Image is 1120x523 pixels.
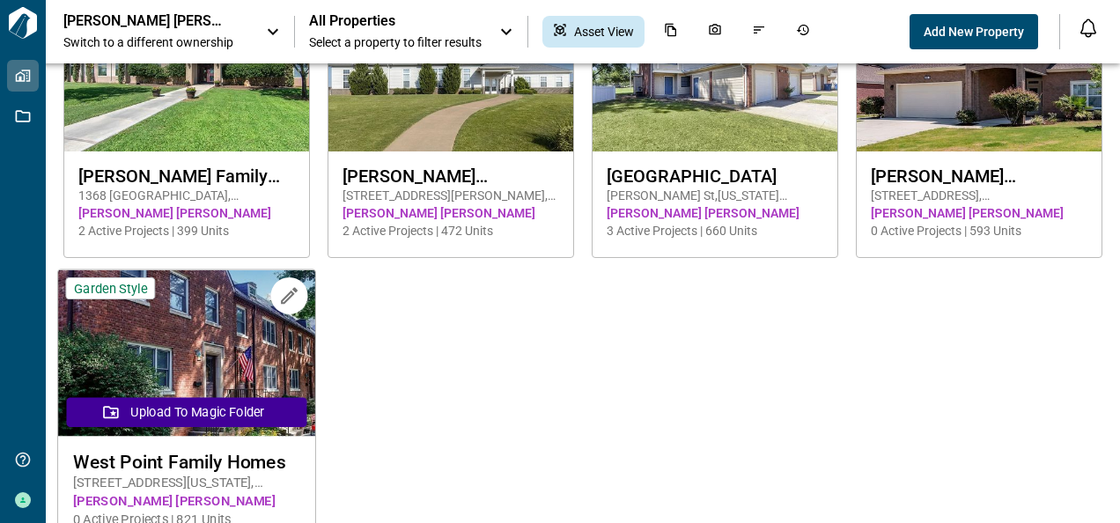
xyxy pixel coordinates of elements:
span: Select a property to filter results [309,33,482,51]
span: Asset View [574,23,634,41]
span: 2 Active Projects | 399 Units [78,222,295,239]
span: 0 Active Projects | 593 Units [871,222,1087,239]
button: Add New Property [910,14,1038,49]
span: [PERSON_NAME] [PERSON_NAME] [343,204,559,222]
span: West Point Family Homes [73,451,300,473]
img: property-asset [58,270,315,437]
span: [PERSON_NAME] [PERSON_NAME] [73,492,300,511]
p: [PERSON_NAME] [PERSON_NAME] [63,12,222,30]
span: [GEOGRAPHIC_DATA] [607,166,823,187]
span: 2 Active Projects | 472 Units [343,222,559,239]
button: Open notification feed [1074,14,1102,42]
span: [STREET_ADDRESS][PERSON_NAME] , [PERSON_NAME][GEOGRAPHIC_DATA] , [GEOGRAPHIC_DATA] [343,187,559,204]
span: Switch to a different ownership [63,33,248,51]
span: [PERSON_NAME] [PERSON_NAME] [607,204,823,222]
span: Garden Style [74,280,147,297]
span: [STREET_ADDRESS][US_STATE] , [GEOGRAPHIC_DATA] , NY [73,474,300,492]
span: 1368 [GEOGRAPHIC_DATA] , [GEOGRAPHIC_DATA] , AZ [78,187,295,204]
span: 3 Active Projects | 660 Units [607,222,823,239]
span: [PERSON_NAME] [PERSON_NAME] [78,204,295,222]
div: Photos [697,16,733,48]
div: Documents [653,16,689,48]
span: [PERSON_NAME][GEOGRAPHIC_DATA] [871,166,1087,187]
span: All Properties [309,12,482,30]
span: [STREET_ADDRESS] , [GEOGRAPHIC_DATA] , FL [871,187,1087,204]
span: Add New Property [924,23,1024,41]
div: Issues & Info [741,16,777,48]
div: Asset View [542,16,645,48]
span: [PERSON_NAME][GEOGRAPHIC_DATA] Homes [343,166,559,187]
span: [PERSON_NAME] Family Homes [78,166,295,187]
div: Job History [785,16,821,48]
span: [PERSON_NAME] [PERSON_NAME] [871,204,1087,222]
button: Upload to Magic Folder [67,397,307,427]
span: [PERSON_NAME] St , [US_STATE][GEOGRAPHIC_DATA] , OK [607,187,823,204]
